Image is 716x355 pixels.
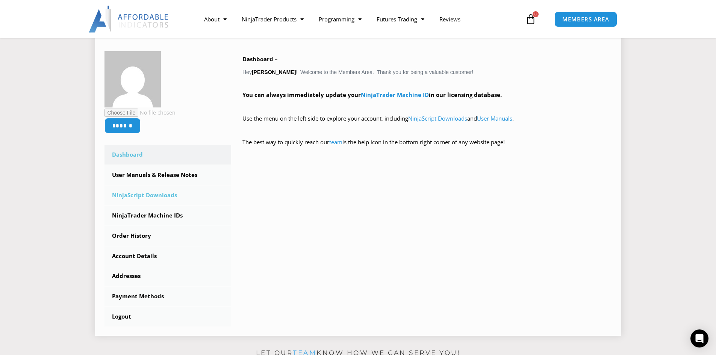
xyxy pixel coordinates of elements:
[361,91,429,98] a: NinjaTrader Machine ID
[432,11,468,28] a: Reviews
[562,17,609,22] span: MEMBERS AREA
[242,91,502,98] strong: You can always immediately update your in our licensing database.
[311,11,369,28] a: Programming
[242,54,612,158] div: Hey ! Welcome to the Members Area. Thank you for being a valuable customer!
[252,69,296,75] strong: [PERSON_NAME]
[554,12,617,27] a: MEMBERS AREA
[89,6,170,33] img: LogoAI | Affordable Indicators – NinjaTrader
[104,51,161,107] img: 189205af67c1793b12bc89e622bb3463338154ea8f1d48792435ff92c24fdf7d
[369,11,432,28] a: Futures Trading
[242,137,612,158] p: The best way to quickly reach our is the help icon in the bottom right corner of any website page!
[104,226,232,246] a: Order History
[242,55,278,63] b: Dashboard –
[234,11,311,28] a: NinjaTrader Products
[104,165,232,185] a: User Manuals & Release Notes
[104,206,232,225] a: NinjaTrader Machine IDs
[408,115,467,122] a: NinjaScript Downloads
[104,145,232,326] nav: Account pages
[242,113,612,134] p: Use the menu on the left side to explore your account, including and .
[104,186,232,205] a: NinjaScript Downloads
[690,329,708,347] div: Open Intercom Messenger
[104,266,232,286] a: Addresses
[514,8,547,30] a: 0
[533,11,539,17] span: 0
[197,11,234,28] a: About
[104,287,232,306] a: Payment Methods
[477,115,512,122] a: User Manuals
[104,246,232,266] a: Account Details
[104,307,232,326] a: Logout
[329,138,342,146] a: team
[197,11,524,28] nav: Menu
[104,145,232,165] a: Dashboard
